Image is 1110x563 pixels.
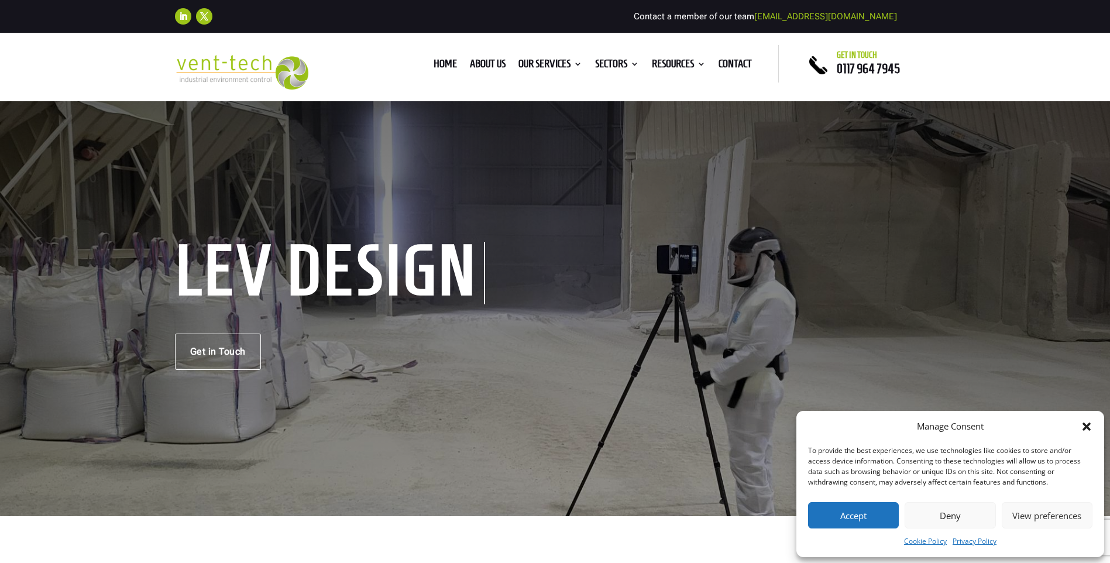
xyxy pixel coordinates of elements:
[904,534,947,548] a: Cookie Policy
[196,8,212,25] a: Follow on X
[175,334,261,370] a: Get in Touch
[434,60,457,73] a: Home
[837,61,900,75] a: 0117 964 7945
[652,60,706,73] a: Resources
[719,60,752,73] a: Contact
[917,420,984,434] div: Manage Consent
[175,8,191,25] a: Follow on LinkedIn
[808,502,899,528] button: Accept
[1002,502,1092,528] button: View preferences
[175,55,309,90] img: 2023-09-27T08_35_16.549ZVENT-TECH---Clear-background
[470,60,506,73] a: About us
[905,502,995,528] button: Deny
[808,445,1091,488] div: To provide the best experiences, we use technologies like cookies to store and/or access device i...
[175,242,485,304] h1: LEV Design
[754,11,897,22] a: [EMAIL_ADDRESS][DOMAIN_NAME]
[953,534,996,548] a: Privacy Policy
[634,11,897,22] span: Contact a member of our team
[1081,421,1092,432] div: Close dialog
[518,60,582,73] a: Our Services
[837,50,877,60] span: Get in touch
[595,60,639,73] a: Sectors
